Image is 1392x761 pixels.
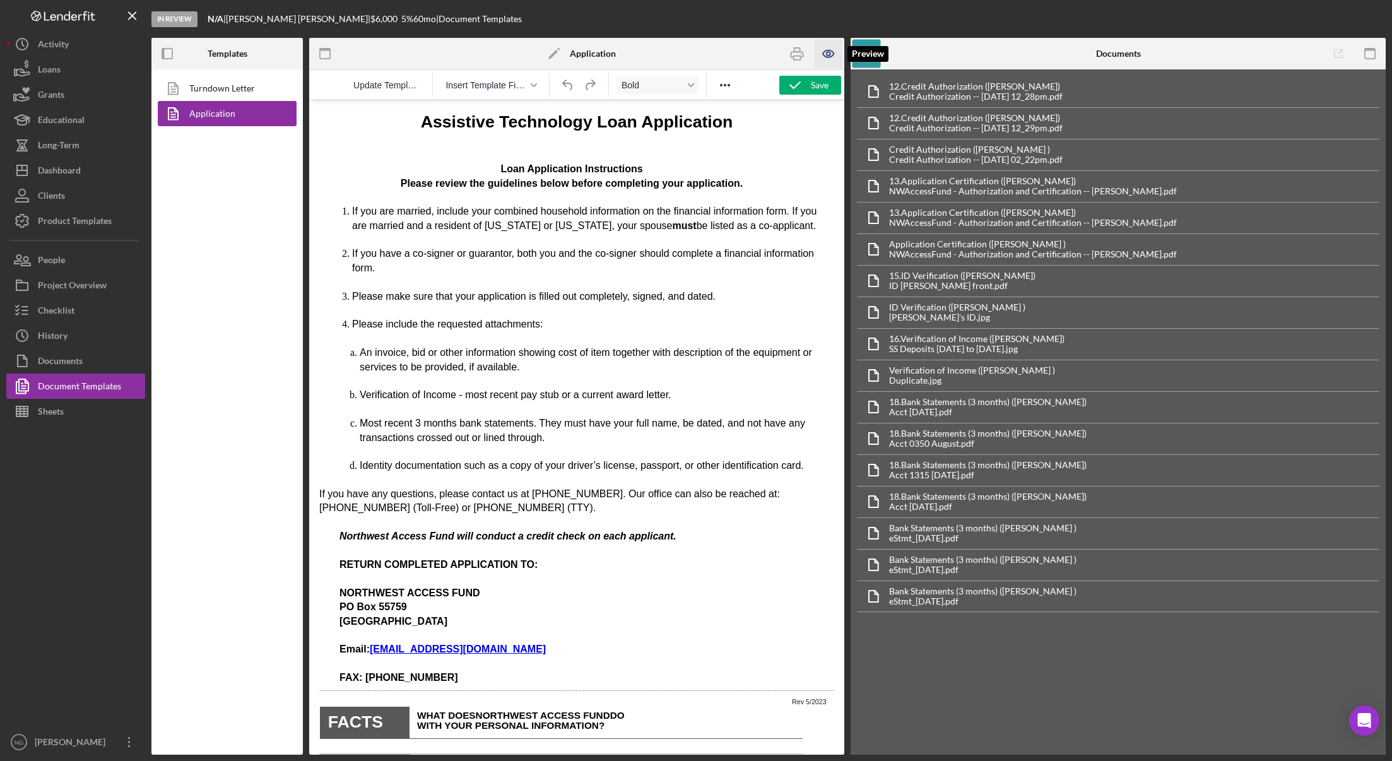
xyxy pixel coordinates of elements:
[108,610,316,630] span: WHAT DOES DO WITH YOUR PERSONAL INFORMATION?
[6,729,145,755] button: NG[PERSON_NAME]
[30,459,228,469] span: RETURN COMPLETED APPLICATION TO:
[50,317,496,342] span: Most recent 3 months bank statements. They must have your full name, be dated, and not have any t...
[38,107,85,136] div: Educational
[889,344,1065,354] div: SS Deposits [DATE] to [DATE].jpg
[32,729,114,758] div: [PERSON_NAME]
[6,273,145,298] button: Project Overview
[208,49,247,59] b: Templates
[889,302,1025,312] div: ID Verification ([PERSON_NAME] )
[38,323,68,351] div: History
[889,523,1076,533] div: Bank Statements (3 months) ([PERSON_NAME] )
[6,208,145,233] button: Product Templates
[622,80,683,90] span: Bold
[30,487,171,498] span: NORTHWEST ACCESS FUND
[158,101,290,126] a: Application
[6,374,145,399] button: Document Templates
[440,76,541,94] button: Insert Template Field
[387,120,507,131] span: be listed as a co-applicant.
[50,360,495,370] span: Identity documentation such as a copy of your driver’s license, passport, or other identification...
[889,334,1065,344] div: 16. Verification of Income ([PERSON_NAME])
[30,516,138,526] span: [GEOGRAPHIC_DATA]
[889,460,1087,470] div: 18. Bank Statements (3 months) ([PERSON_NAME])
[889,565,1076,575] div: eStmt_[DATE].pdf
[413,14,436,24] div: 60 mo
[30,501,98,512] span: PO Box 55759
[889,312,1025,322] div: [PERSON_NAME]'s ID.jpg
[616,76,699,94] button: Format Bold
[6,183,145,208] button: Clients
[436,14,522,24] div: | Document Templates
[6,133,145,158] a: Long-Term
[889,155,1063,165] div: Credit Authorization -- [DATE] 02_22pm.pdf
[889,186,1177,196] div: NWAccessFund - Authorization and Certification -- [PERSON_NAME].pdf
[889,502,1087,512] div: Acct [DATE].pdf
[38,208,112,237] div: Product Templates
[1349,705,1379,736] div: Open Intercom Messenger
[6,399,145,424] button: Sheets
[889,596,1076,606] div: eStmt_[DATE].pdf
[889,145,1063,155] div: Credit Authorization ([PERSON_NAME] )
[38,183,65,211] div: Clients
[889,218,1177,228] div: NWAccessFund - Authorization and Certification -- [PERSON_NAME].pdf
[889,91,1063,102] div: Credit Authorization -- [DATE] 12_28pm.pdf
[889,81,1063,91] div: 12. Credit Authorization ([PERSON_NAME])
[30,572,149,582] span: FAX: [PHONE_NUMBER]
[811,76,829,95] div: Save
[1096,49,1141,59] b: Documents
[889,439,1087,449] div: Acct 0350 August.pdf
[570,49,616,59] b: Application
[30,543,237,554] span: Email:
[19,612,74,631] span: FACTS
[38,374,121,402] div: Document Templates
[348,76,425,94] button: Reset the template to the current product template value
[50,289,362,300] span: Verification of Income - most recent pay stub or a current award letter.
[445,80,526,90] span: Insert Template Field
[483,598,517,605] span: Rev 5/2023
[15,739,23,746] text: NG
[208,13,223,24] b: N/A
[6,82,145,107] button: Grants
[167,610,301,620] span: NORTHWEST ACCESS FUND
[6,247,145,273] a: People
[889,249,1177,259] div: NWAccessFund - Authorization and Certification -- [PERSON_NAME].pdf
[6,323,145,348] button: History
[309,100,844,755] iframe: Rich Text Area
[10,388,471,413] span: If you have any questions, please contact us at [PHONE_NUMBER]. Our office can also be reached at...
[889,375,1055,386] div: Duplicate.jpg
[38,399,64,427] div: Sheets
[43,191,406,201] span: Please make sure that your application is filled out completely, signed, and dated.
[6,57,145,82] button: Loans
[6,298,145,323] button: Checklist
[6,158,145,183] button: Dashboard
[363,120,387,131] span: must
[889,407,1087,417] div: Acct [DATE].pdf
[889,470,1087,480] div: Acct 1315 [DATE].pdf
[43,148,505,172] span: If you have a co-signer or guarantor, both you and the co-signer should complete a financial info...
[38,158,81,186] div: Dashboard
[370,13,398,24] span: $6,000
[43,218,233,229] span: Please include the requested attachments:
[779,76,841,95] button: Save
[6,32,145,57] a: Activity
[38,298,74,326] div: Checklist
[38,348,83,377] div: Documents
[6,107,145,133] button: Educational
[889,397,1087,407] div: 18. Bank Statements (3 months) ([PERSON_NAME])
[557,76,579,94] button: Undo
[401,14,413,24] div: 5 %
[38,32,69,60] div: Activity
[889,176,1177,186] div: 13. Application Certification ([PERSON_NAME])
[889,533,1076,543] div: eStmt_[DATE].pdf
[889,365,1055,375] div: Verification of Income ([PERSON_NAME] )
